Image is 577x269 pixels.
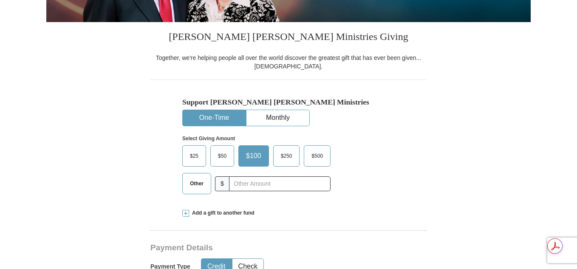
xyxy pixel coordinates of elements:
span: $ [215,176,229,191]
div: Together, we're helping people all over the world discover the greatest gift that has ever been g... [150,54,427,71]
input: Other Amount [229,176,331,191]
span: $500 [307,150,327,162]
button: One-Time [183,110,246,126]
span: $50 [214,150,231,162]
button: Monthly [246,110,309,126]
h3: Payment Details [150,243,367,253]
span: $100 [242,150,266,162]
h5: Support [PERSON_NAME] [PERSON_NAME] Ministries [182,98,395,107]
h3: [PERSON_NAME] [PERSON_NAME] Ministries Giving [150,22,427,54]
strong: Select Giving Amount [182,136,235,142]
span: Other [186,177,208,190]
span: $250 [277,150,297,162]
span: $25 [186,150,203,162]
span: Add a gift to another fund [189,210,255,217]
